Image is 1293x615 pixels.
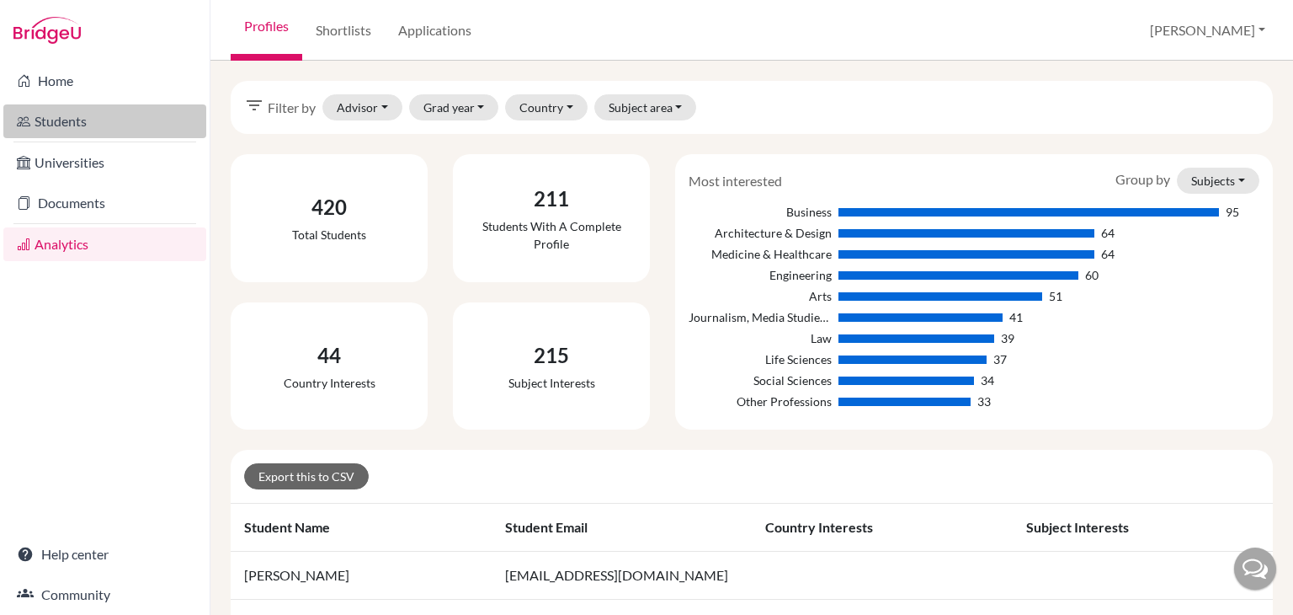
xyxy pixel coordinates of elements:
[231,504,492,552] th: Student name
[3,186,206,220] a: Documents
[492,552,753,600] td: [EMAIL_ADDRESS][DOMAIN_NAME]
[466,184,636,214] div: 211
[244,463,369,489] a: Export this to CSV
[689,329,831,347] div: Law
[1177,168,1259,194] button: Subjects
[1101,224,1115,242] div: 64
[3,64,206,98] a: Home
[13,17,81,44] img: Bridge-U
[1013,504,1274,552] th: Subject interests
[244,95,264,115] i: filter_list
[466,217,636,253] div: Students with a complete profile
[231,552,492,600] td: [PERSON_NAME]
[689,203,831,221] div: Business
[508,374,595,392] div: Subject interests
[492,504,753,552] th: Student email
[3,578,206,612] a: Community
[322,94,402,120] button: Advisor
[1049,287,1062,305] div: 51
[676,171,795,191] div: Most interested
[284,374,375,392] div: Country interests
[1101,245,1115,263] div: 64
[1085,266,1099,284] div: 60
[292,226,366,243] div: Total students
[3,146,206,179] a: Universities
[3,104,206,138] a: Students
[1001,329,1014,347] div: 39
[594,94,697,120] button: Subject area
[993,350,1007,368] div: 37
[292,192,366,222] div: 420
[1103,168,1272,194] div: Group by
[268,98,316,118] span: Filter by
[981,372,994,389] div: 34
[1142,14,1273,46] button: [PERSON_NAME]
[689,266,831,284] div: Engineering
[689,224,831,242] div: Architecture & Design
[1226,203,1239,221] div: 95
[752,504,1013,552] th: Country interests
[689,372,831,389] div: Social Sciences
[3,227,206,261] a: Analytics
[284,340,375,371] div: 44
[689,287,831,305] div: Arts
[505,94,588,120] button: Country
[1009,308,1023,326] div: 41
[3,537,206,571] a: Help center
[36,12,82,27] span: Ayuda
[689,393,831,410] div: Other Professions
[409,94,499,120] button: Grad year
[508,340,595,371] div: 215
[689,245,831,263] div: Medicine & Healthcare
[689,350,831,368] div: Life Sciences
[689,308,831,326] div: Journalism, Media Studies & Communication
[977,393,991,410] div: 33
